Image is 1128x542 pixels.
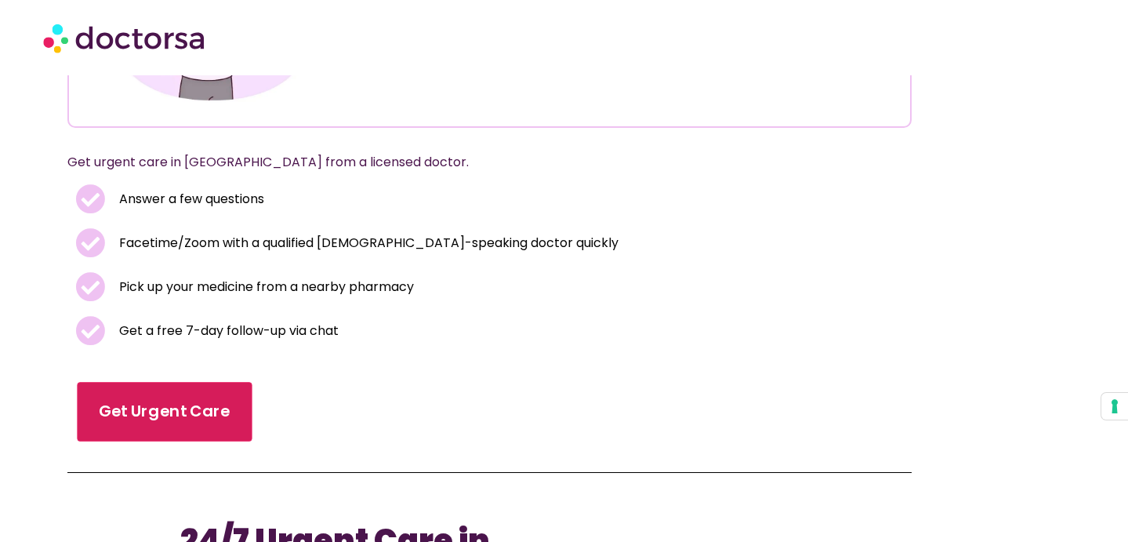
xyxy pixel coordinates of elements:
button: Your consent preferences for tracking technologies [1101,393,1128,420]
span: Get a free 7-day follow-up via chat [115,320,339,342]
span: Get Urgent Care [100,401,230,424]
span: Facetime/Zoom with a qualified [DEMOGRAPHIC_DATA]-speaking doctor quickly [115,232,618,254]
p: Get urgent care in [GEOGRAPHIC_DATA] from a licensed doctor. [67,151,873,173]
a: Get Urgent Care [78,382,252,442]
span: Pick up your medicine from a nearby pharmacy [115,276,414,298]
span: Answer a few questions [115,188,264,210]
